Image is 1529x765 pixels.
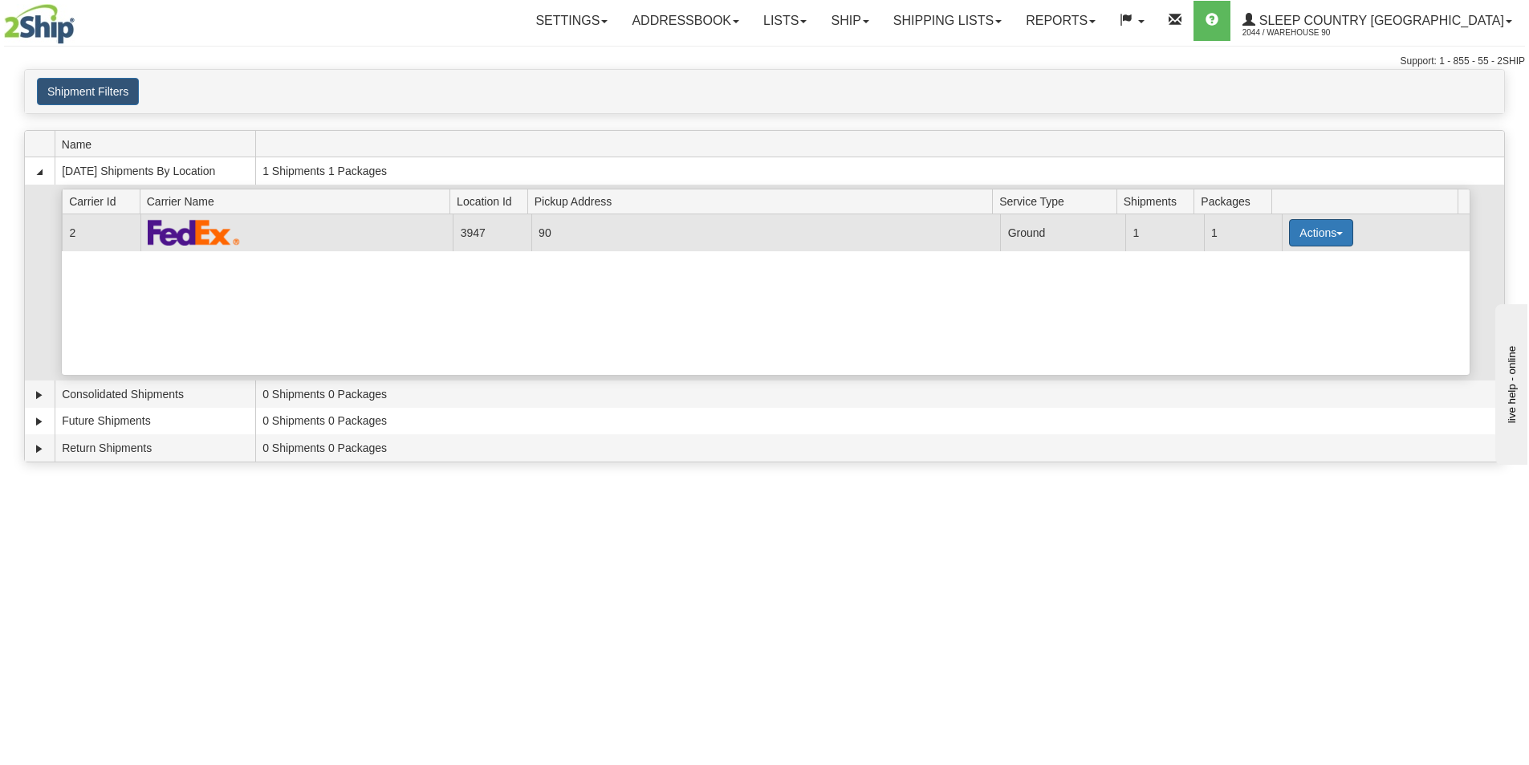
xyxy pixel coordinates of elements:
[620,1,751,41] a: Addressbook
[1014,1,1108,41] a: Reports
[69,189,140,214] span: Carrier Id
[1289,219,1353,246] button: Actions
[523,1,620,41] a: Settings
[1492,300,1527,464] iframe: chat widget
[881,1,1014,41] a: Shipping lists
[31,164,47,180] a: Collapse
[255,157,1504,185] td: 1 Shipments 1 Packages
[31,413,47,429] a: Expand
[4,4,75,44] img: logo2044.jpg
[55,434,255,462] td: Return Shipments
[147,189,450,214] span: Carrier Name
[55,157,255,185] td: [DATE] Shipments By Location
[62,132,255,157] span: Name
[31,387,47,403] a: Expand
[453,214,531,250] td: 3947
[1204,214,1282,250] td: 1
[999,189,1116,214] span: Service Type
[31,441,47,457] a: Expand
[12,14,148,26] div: live help - online
[255,380,1504,408] td: 0 Shipments 0 Packages
[37,78,139,105] button: Shipment Filters
[255,408,1504,435] td: 0 Shipments 0 Packages
[457,189,527,214] span: Location Id
[751,1,819,41] a: Lists
[1255,14,1504,27] span: Sleep Country [GEOGRAPHIC_DATA]
[531,214,1001,250] td: 90
[1125,214,1203,250] td: 1
[148,219,240,246] img: FedEx Express®
[55,380,255,408] td: Consolidated Shipments
[535,189,993,214] span: Pickup Address
[255,434,1504,462] td: 0 Shipments 0 Packages
[1242,25,1363,41] span: 2044 / Warehouse 90
[1124,189,1194,214] span: Shipments
[819,1,880,41] a: Ship
[62,214,140,250] td: 2
[1230,1,1524,41] a: Sleep Country [GEOGRAPHIC_DATA] 2044 / Warehouse 90
[1201,189,1271,214] span: Packages
[55,408,255,435] td: Future Shipments
[1000,214,1125,250] td: Ground
[4,55,1525,68] div: Support: 1 - 855 - 55 - 2SHIP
